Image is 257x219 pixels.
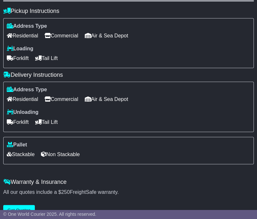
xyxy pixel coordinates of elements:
span: Air & Sea Depot [85,94,128,104]
h4: Warranty & Insurance [3,179,254,185]
span: © One World Courier 2025. All rights reserved. [3,212,96,217]
label: Address Type [7,86,47,93]
div: All our quotes include a $ FreightSafe warranty. [3,189,254,195]
button: Get Quotes [3,205,35,216]
label: Unloading [7,109,38,115]
span: Tail Lift [35,117,58,127]
span: Forklift [7,117,29,127]
span: Stackable [7,149,35,159]
span: Commercial [44,94,78,104]
h4: Delivery Instructions [3,72,254,78]
h4: Pickup Instructions [3,8,254,15]
span: Residential [7,94,38,104]
span: Forklift [7,53,29,63]
span: Residential [7,31,38,41]
label: Address Type [7,23,47,29]
span: Commercial [44,31,78,41]
span: Air & Sea Depot [85,31,128,41]
label: Loading [7,45,33,52]
span: 250 [61,189,70,195]
span: Tail Lift [35,53,58,63]
span: Non Stackable [41,149,80,159]
label: Pallet [7,142,27,148]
